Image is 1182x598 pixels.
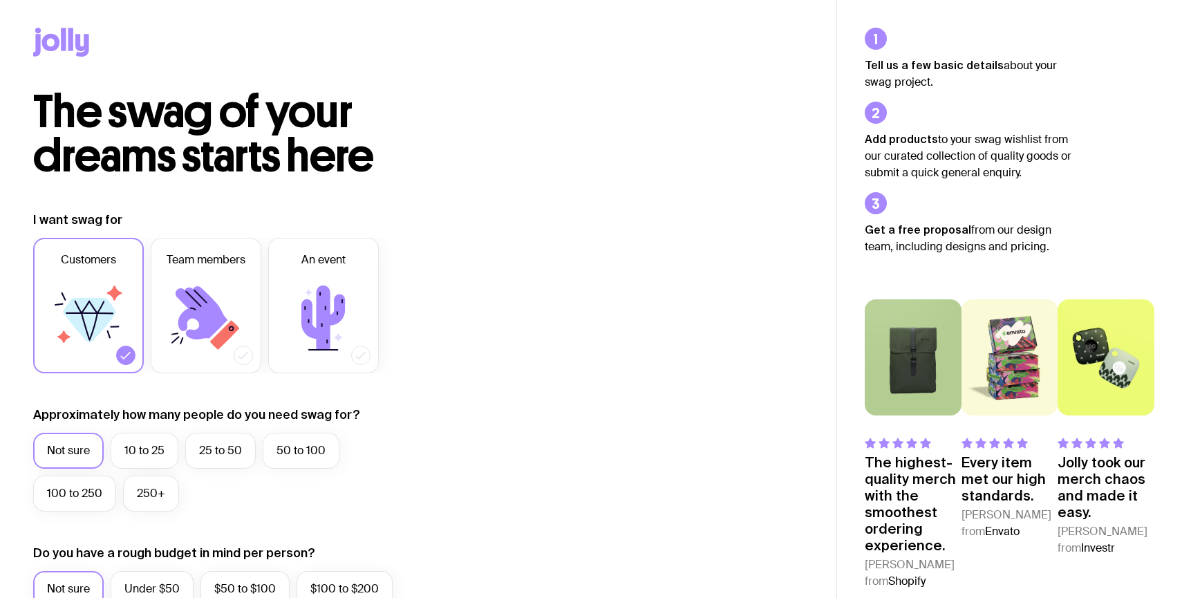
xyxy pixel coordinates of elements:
[263,433,339,469] label: 50 to 100
[865,133,938,145] strong: Add products
[961,507,1058,540] cite: [PERSON_NAME] from
[865,221,1072,255] p: from our design team, including designs and pricing.
[167,252,245,268] span: Team members
[61,252,116,268] span: Customers
[865,454,961,554] p: The highest-quality merch with the smoothest ordering experience.
[33,212,122,228] label: I want swag for
[33,407,360,423] label: Approximately how many people do you need swag for?
[865,57,1072,91] p: about your swag project.
[33,545,315,561] label: Do you have a rough budget in mind per person?
[185,433,256,469] label: 25 to 50
[888,574,926,588] span: Shopify
[301,252,346,268] span: An event
[865,557,961,590] cite: [PERSON_NAME] from
[1058,454,1154,521] p: Jolly took our merch chaos and made it easy.
[865,223,971,236] strong: Get a free proposal
[1081,541,1115,555] span: Investr
[1058,523,1154,557] cite: [PERSON_NAME] from
[961,454,1058,504] p: Every item met our high standards.
[33,433,104,469] label: Not sure
[33,84,374,183] span: The swag of your dreams starts here
[865,59,1004,71] strong: Tell us a few basic details
[111,433,178,469] label: 10 to 25
[985,524,1020,539] span: Envato
[123,476,179,512] label: 250+
[865,131,1072,181] p: to your swag wishlist from our curated collection of quality goods or submit a quick general enqu...
[33,476,116,512] label: 100 to 250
